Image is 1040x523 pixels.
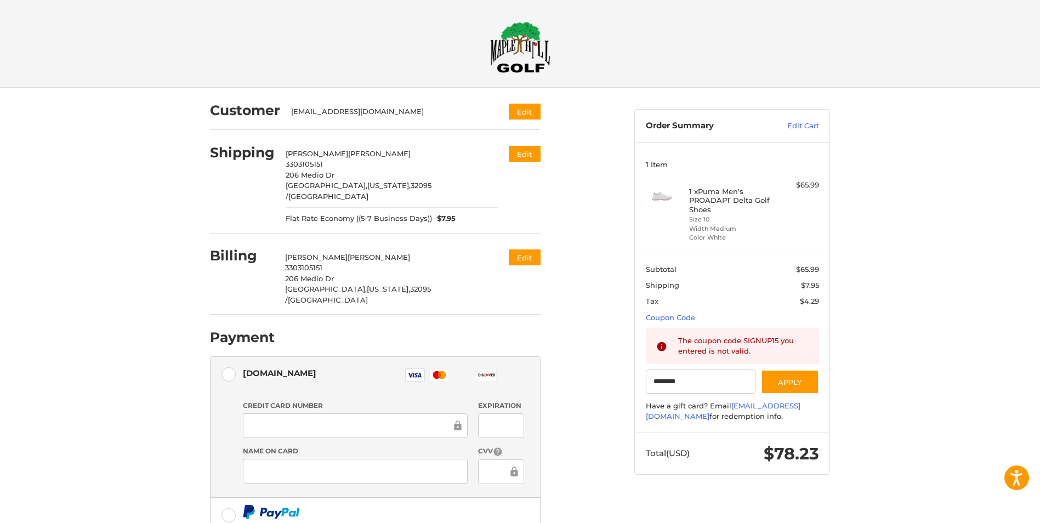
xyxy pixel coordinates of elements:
span: [GEOGRAPHIC_DATA], [286,181,367,190]
span: Subtotal [646,265,677,274]
span: [US_STATE], [367,285,410,293]
div: Have a gift card? Email for redemption info. [646,401,819,422]
iframe: Gorgias live chat messenger [11,476,130,512]
span: 206 Medio Dr [285,274,334,283]
input: Gift Certificate or Coupon Code [646,369,756,394]
span: [GEOGRAPHIC_DATA] [288,192,368,201]
span: 32095 / [285,285,431,304]
span: [GEOGRAPHIC_DATA], [285,285,367,293]
h3: 1 Item [646,160,819,169]
h2: Customer [210,102,280,119]
label: Expiration [478,401,524,411]
span: 206 Medio Dr [286,170,334,179]
a: Coupon Code [646,313,695,322]
a: Edit Cart [764,121,819,132]
h2: Shipping [210,144,275,161]
div: [EMAIL_ADDRESS][DOMAIN_NAME] [291,106,488,117]
h2: Billing [210,247,274,264]
button: Edit [509,249,541,265]
label: CVV [478,446,524,457]
span: 3303105151 [285,263,322,272]
span: [PERSON_NAME] [286,149,348,158]
span: $7.95 [432,213,456,224]
span: [GEOGRAPHIC_DATA] [288,295,368,304]
span: $65.99 [796,265,819,274]
h2: Payment [210,329,275,346]
label: Name on Card [243,446,468,456]
span: 32095 / [286,181,431,201]
span: [US_STATE], [367,181,411,190]
button: Edit [509,146,541,162]
span: $7.95 [801,281,819,289]
li: Width Medium [689,224,773,234]
span: Total (USD) [646,448,690,458]
img: PayPal icon [243,505,300,519]
button: Apply [761,369,819,394]
h3: Order Summary [646,121,764,132]
span: $78.23 [764,444,819,464]
span: Tax [646,297,658,305]
label: Credit Card Number [243,401,468,411]
div: [DOMAIN_NAME] [243,364,316,382]
span: [PERSON_NAME] [285,253,348,261]
li: Size 10 [689,215,773,224]
img: Maple Hill Golf [490,21,550,73]
button: Edit [509,104,541,120]
span: [PERSON_NAME] [348,253,410,261]
span: [PERSON_NAME] [348,149,411,158]
span: $4.29 [800,297,819,305]
li: Color White [689,233,773,242]
div: The coupon code SIGNUP15 you entered is not valid. [678,336,809,357]
span: 3303105151 [286,160,323,168]
span: Shipping [646,281,679,289]
h4: 1 x Puma Men's PROADAPT Delta Golf Shoes [689,187,773,214]
span: Flat Rate Economy ((5-7 Business Days)) [286,213,432,224]
div: $65.99 [776,180,819,191]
